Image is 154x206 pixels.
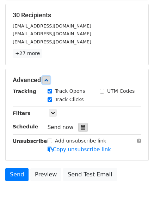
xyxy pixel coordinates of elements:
[13,110,31,116] strong: Filters
[107,87,135,95] label: UTM Codes
[13,31,91,36] small: [EMAIL_ADDRESS][DOMAIN_NAME]
[119,172,154,206] iframe: Chat Widget
[55,96,84,103] label: Track Clicks
[30,168,61,181] a: Preview
[13,23,91,29] small: [EMAIL_ADDRESS][DOMAIN_NAME]
[55,137,106,145] label: Add unsubscribe link
[13,138,47,144] strong: Unsubscribe
[48,146,111,153] a: Copy unsubscribe link
[13,76,141,84] h5: Advanced
[5,168,29,181] a: Send
[13,39,91,44] small: [EMAIL_ADDRESS][DOMAIN_NAME]
[13,89,36,94] strong: Tracking
[48,124,74,131] span: Send now
[13,49,42,58] a: +27 more
[55,87,85,95] label: Track Opens
[63,168,117,181] a: Send Test Email
[13,11,141,19] h5: 30 Recipients
[13,124,38,129] strong: Schedule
